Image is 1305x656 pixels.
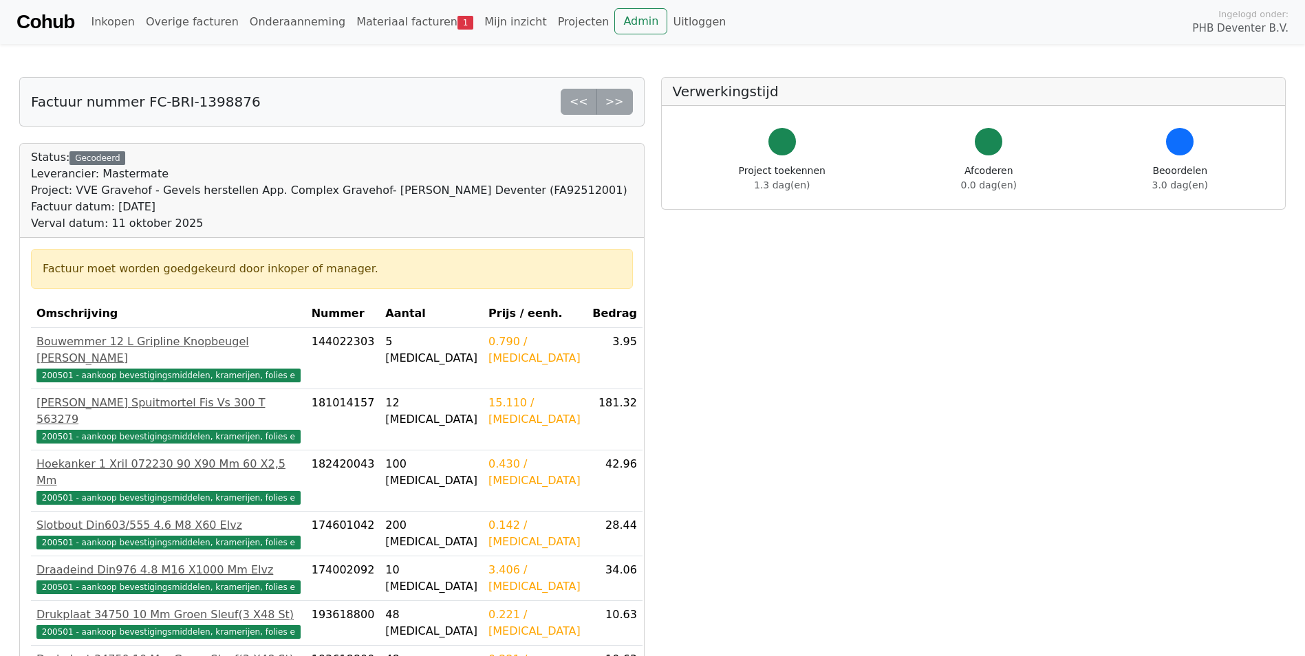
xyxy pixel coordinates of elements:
[1152,179,1208,190] span: 3.0 dag(en)
[488,456,581,489] div: 0.430 / [MEDICAL_DATA]
[306,450,380,512] td: 182420043
[306,328,380,389] td: 144022303
[36,606,301,623] div: Drukplaat 34750 10 Mm Groen Sleuf(3 X48 St)
[31,215,627,232] div: Verval datum: 11 oktober 2025
[69,151,125,165] div: Gecodeerd
[614,8,667,34] a: Admin
[385,395,477,428] div: 12 [MEDICAL_DATA]
[306,389,380,450] td: 181014157
[586,389,643,450] td: 181.32
[36,456,301,505] a: Hoekanker 1 Xril 072230 90 X90 Mm 60 X2,5 Mm200501 - aankoop bevestigingsmiddelen, kramerijen, fo...
[36,517,301,534] div: Slotbout Din603/555 4.6 M8 X60 Elvz
[43,261,621,277] div: Factuur moet worden goedgekeurd door inkoper of manager.
[586,601,643,646] td: 10.63
[36,456,301,489] div: Hoekanker 1 Xril 072230 90 X90 Mm 60 X2,5 Mm
[36,580,301,594] span: 200501 - aankoop bevestigingsmiddelen, kramerijen, folies e
[31,149,627,232] div: Status:
[306,556,380,601] td: 174002092
[36,625,301,639] span: 200501 - aankoop bevestigingsmiddelen, kramerijen, folies e
[488,606,581,639] div: 0.221 / [MEDICAL_DATA]
[586,450,643,512] td: 42.96
[306,601,380,646] td: 193618800
[754,179,810,190] span: 1.3 dag(en)
[31,94,261,110] h5: Factuur nummer FC-BRI-1398876
[586,328,643,389] td: 3.95
[36,606,301,639] a: Drukplaat 34750 10 Mm Groen Sleuf(3 X48 St)200501 - aankoop bevestigingsmiddelen, kramerijen, fol...
[36,430,301,444] span: 200501 - aankoop bevestigingsmiddelen, kramerijen, folies e
[36,369,301,382] span: 200501 - aankoop bevestigingsmiddelen, kramerijen, folies e
[36,395,301,428] div: [PERSON_NAME] Spuitmortel Fis Vs 300 T 563279
[457,16,473,30] span: 1
[351,8,479,36] a: Materiaal facturen1
[31,166,627,182] div: Leverancier: Mastermate
[17,6,74,39] a: Cohub
[31,199,627,215] div: Factuur datum: [DATE]
[552,8,615,36] a: Projecten
[306,300,380,328] th: Nummer
[961,179,1017,190] span: 0.0 dag(en)
[140,8,244,36] a: Overige facturen
[488,517,581,550] div: 0.142 / [MEDICAL_DATA]
[385,334,477,367] div: 5 [MEDICAL_DATA]
[586,300,643,328] th: Bedrag
[1152,164,1208,193] div: Beoordelen
[488,395,581,428] div: 15.110 / [MEDICAL_DATA]
[36,562,301,578] div: Draadeind Din976 4.8 M16 X1000 Mm Elvz
[961,164,1017,193] div: Afcoderen
[244,8,351,36] a: Onderaanneming
[31,300,306,328] th: Omschrijving
[31,182,627,199] div: Project: VVE Gravehof - Gevels herstellen App. Complex Gravehof- [PERSON_NAME] Deventer (FA92512001)
[483,300,586,328] th: Prijs / eenh.
[380,300,483,328] th: Aantal
[1192,21,1288,36] span: PHB Deventer B.V.
[488,334,581,367] div: 0.790 / [MEDICAL_DATA]
[739,164,826,193] div: Project toekennen
[586,512,643,556] td: 28.44
[85,8,140,36] a: Inkopen
[586,556,643,601] td: 34.06
[306,512,380,556] td: 174601042
[36,334,301,383] a: Bouwemmer 12 L Gripline Knopbeugel [PERSON_NAME]200501 - aankoop bevestigingsmiddelen, kramerijen...
[36,536,301,549] span: 200501 - aankoop bevestigingsmiddelen, kramerijen, folies e
[36,491,301,505] span: 200501 - aankoop bevestigingsmiddelen, kramerijen, folies e
[385,606,477,639] div: 48 [MEDICAL_DATA]
[385,562,477,595] div: 10 [MEDICAL_DATA]
[667,8,731,36] a: Uitloggen
[385,517,477,550] div: 200 [MEDICAL_DATA]
[1218,8,1288,21] span: Ingelogd onder:
[36,395,301,444] a: [PERSON_NAME] Spuitmortel Fis Vs 300 T 563279200501 - aankoop bevestigingsmiddelen, kramerijen, f...
[385,456,477,489] div: 100 [MEDICAL_DATA]
[36,562,301,595] a: Draadeind Din976 4.8 M16 X1000 Mm Elvz200501 - aankoop bevestigingsmiddelen, kramerijen, folies e
[36,334,301,367] div: Bouwemmer 12 L Gripline Knopbeugel [PERSON_NAME]
[488,562,581,595] div: 3.406 / [MEDICAL_DATA]
[479,8,552,36] a: Mijn inzicht
[673,83,1275,100] h5: Verwerkingstijd
[36,517,301,550] a: Slotbout Din603/555 4.6 M8 X60 Elvz200501 - aankoop bevestigingsmiddelen, kramerijen, folies e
